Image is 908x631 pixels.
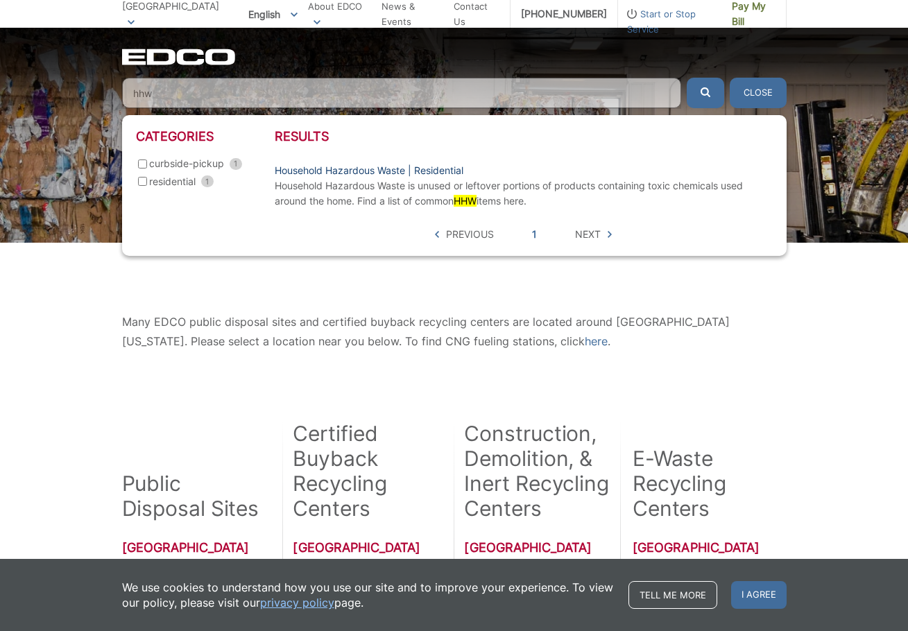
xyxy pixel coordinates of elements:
button: Close [730,78,787,108]
input: residential 1 [138,177,147,186]
span: 1 [201,175,214,187]
h2: Certified Buyback Recycling Centers [293,421,433,521]
h3: Categories [136,129,275,144]
a: privacy policy [260,595,334,610]
h2: Construction, Demolition, & Inert Recycling Centers [464,421,609,521]
h3: [GEOGRAPHIC_DATA] [464,540,609,555]
a: EDCD logo. Return to the homepage. [122,49,237,65]
h3: Results [275,129,773,144]
a: here [585,331,608,351]
a: 1 [532,227,537,242]
a: Tell me more [628,581,717,609]
h2: Public Disposal Sites [122,471,259,521]
span: Previous [446,227,494,242]
input: Search [122,78,681,108]
span: Many EDCO public disposal sites and certified buyback recycling centers are located around [GEOGR... [122,315,730,348]
p: Household Hazardous Waste is unused or leftover portions of products containing toxic chemicals u... [275,178,773,209]
h3: [GEOGRAPHIC_DATA] [293,540,433,555]
span: I agree [731,581,787,609]
button: Submit the search query. [687,78,724,108]
span: 1 [230,158,242,170]
a: Household Hazardous Waste | Residential [275,163,463,178]
span: curbside-pickup [149,156,224,171]
p: We use cookies to understand how you use our site and to improve your experience. To view our pol... [122,580,615,610]
span: English [238,3,308,26]
input: curbside-pickup 1 [138,159,147,168]
h3: [GEOGRAPHIC_DATA] [122,540,271,555]
h2: E-Waste Recycling Centers [633,446,786,521]
h3: [GEOGRAPHIC_DATA] [633,540,786,555]
mark: HHW [454,195,477,207]
span: Next [575,227,601,242]
span: residential [149,174,196,189]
